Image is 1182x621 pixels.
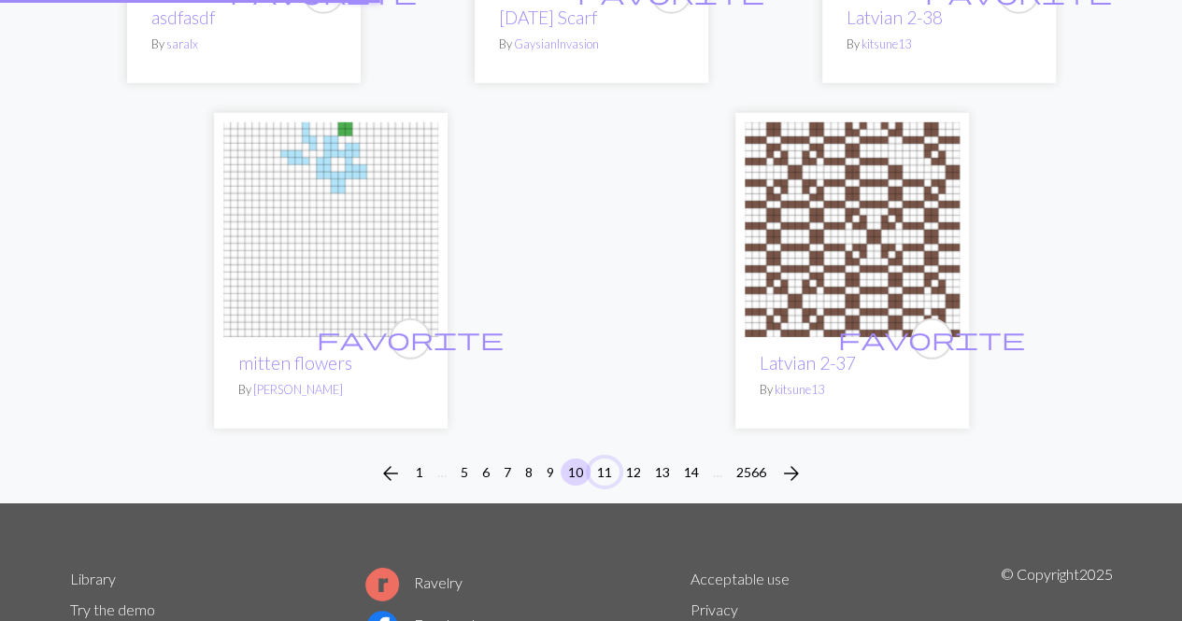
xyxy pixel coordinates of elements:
[496,459,519,486] button: 7
[317,324,504,353] span: favorite
[676,459,706,486] button: 14
[166,36,198,51] a: saralx
[561,459,591,486] button: 10
[838,324,1025,353] span: favorite
[862,36,911,51] a: kitsune13
[773,459,810,488] button: Next
[499,7,597,28] a: [DATE] Scarf
[151,35,336,53] p: By
[365,568,399,601] img: Ravelry logo
[70,600,155,618] a: Try the demo
[223,122,438,337] img: mitten flowers
[223,219,438,236] a: mitten flowers
[518,459,540,486] button: 8
[151,7,215,28] a: asdfasdf
[760,381,945,399] p: By
[590,459,619,486] button: 11
[691,570,790,587] a: Acceptable use
[539,459,562,486] button: 9
[648,459,677,486] button: 13
[847,7,943,28] a: Latvian 2-38
[238,352,352,374] a: mitten flowers
[760,352,856,374] a: Latvian 2-37
[838,320,1025,358] i: favourite
[238,381,423,399] p: By
[911,318,952,360] button: favourite
[780,462,803,485] i: Next
[372,459,810,488] nav: Page navigation
[453,459,476,486] button: 5
[390,318,431,360] button: favourite
[745,122,960,337] img: Latvian 2-37
[729,459,774,486] button: 2566
[365,573,463,591] a: Ravelry
[253,382,343,397] a: [PERSON_NAME]
[514,36,599,51] a: GaysianInvasion
[317,320,504,358] i: favourite
[499,35,684,53] p: By
[691,600,738,618] a: Privacy
[775,382,824,397] a: kitsune13
[745,219,960,236] a: Latvian 2-37
[408,459,431,486] button: 1
[379,462,402,485] i: Previous
[70,570,116,587] a: Library
[372,459,409,488] button: Previous
[619,459,648,486] button: 12
[379,460,402,487] span: arrow_back
[780,460,803,487] span: arrow_forward
[847,35,1032,53] p: By
[475,459,497,486] button: 6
